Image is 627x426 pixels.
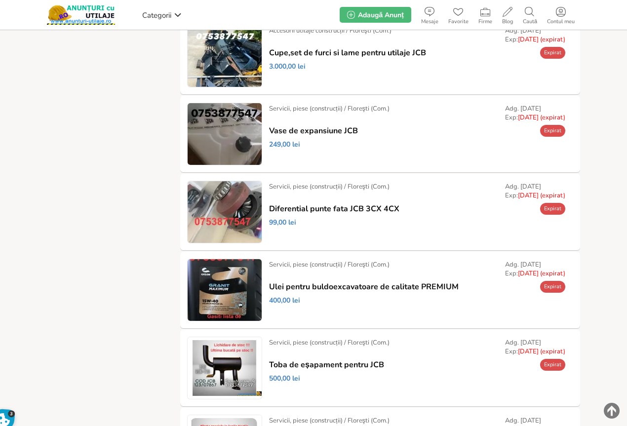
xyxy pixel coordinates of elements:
img: Cupe,set de furci si lame pentru utilaje JCB [188,25,262,87]
span: [DATE] (expirat) [518,113,565,122]
span: Blog [497,19,518,25]
a: Firme [473,5,497,25]
span: Firme [473,19,497,25]
span: Expirat [544,49,561,56]
a: Caută [518,5,542,25]
span: Expirat [544,283,561,290]
a: Vase de expansiune JCB [269,126,358,135]
div: Servicii, piese (construcții) / Floreşti (Com.) [269,416,390,425]
div: Adg. [DATE] Exp: [505,260,565,278]
span: Adaugă Anunț [358,10,403,20]
div: Servicii, piese (construcții) / Floreşti (Com.) [269,260,390,269]
a: Favorite [443,5,473,25]
span: Expirat [544,205,561,212]
span: 400,00 lei [269,296,300,305]
span: 99,00 lei [269,218,296,227]
span: [DATE] (expirat) [518,347,565,356]
img: Anunturi-Utilaje.RO [47,5,115,25]
a: Diferential punte fata JCB 3CX 4CX [269,204,399,213]
div: Servicii, piese (construcții) / Floreşti (Com.) [269,104,390,113]
span: Expirat [544,361,561,368]
span: Contul meu [542,19,580,25]
span: 249,00 lei [269,140,300,149]
span: 500,00 lei [269,374,300,383]
img: scroll-to-top.png [604,403,620,419]
span: 3 [8,410,15,418]
span: [DATE] (expirat) [518,269,565,278]
img: Ulei pentru buldoexcavatoare de calitate PREMIUM [188,259,262,321]
div: Accesorii utilaje construcții / Floreşti (Com.) [269,26,392,35]
a: Mesaje [416,5,443,25]
a: Adaugă Anunț [340,7,411,23]
img: Vase de expansiune JCB [188,103,262,165]
div: Adg. [DATE] Exp: [505,104,565,122]
span: [DATE] (expirat) [518,35,565,44]
div: Adg. [DATE] Exp: [505,182,565,200]
span: [DATE] (expirat) [518,191,565,200]
div: Adg. [DATE] Exp: [505,338,565,356]
a: Ulei pentru buldoexcavatoare de calitate PREMIUM [269,282,459,291]
div: Servicii, piese (construcții) / Floreşti (Com.) [269,182,390,191]
span: Caută [518,19,542,25]
span: 3.000,00 lei [269,62,306,71]
a: Cupe,set de furci si lame pentru utilaje JCB [269,48,426,57]
span: Categorii [142,10,171,20]
span: Favorite [443,19,473,25]
span: Mesaje [416,19,443,25]
span: Expirat [544,127,561,134]
img: Diferential punte fata JCB 3CX 4CX [188,181,262,243]
a: Blog [497,5,518,25]
img: Toba de eșapament pentru JCB [188,337,262,399]
a: Contul meu [542,5,580,25]
div: Adg. [DATE] Exp: [505,26,565,44]
div: Servicii, piese (construcții) / Floreşti (Com.) [269,338,390,347]
a: Categorii [140,7,184,22]
a: Toba de eșapament pentru JCB [269,360,384,369]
